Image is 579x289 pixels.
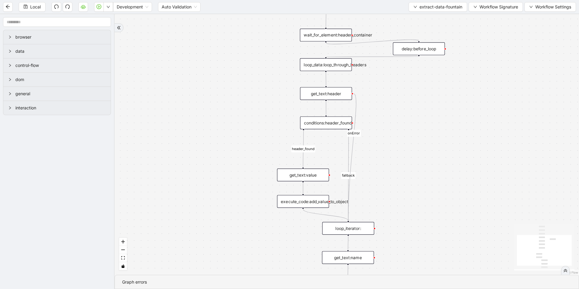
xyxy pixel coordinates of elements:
span: Auto Validation [162,2,197,11]
span: right [8,78,12,81]
button: zoom in [119,238,127,246]
div: wait_for_element:header_container [300,29,352,42]
button: cloud-server [78,2,88,12]
div: general [3,87,111,101]
span: down [473,5,477,9]
span: right [8,92,12,96]
div: get_text:value [277,168,329,181]
span: Workflow Settings [535,4,571,10]
div: execute_code:add_value_to_object [277,195,329,208]
div: conditions:header_found [300,116,352,129]
button: play-circle [94,2,104,12]
span: data [15,48,106,55]
span: undo [54,4,59,9]
span: Development [117,2,148,11]
span: right [8,49,12,53]
span: Workflow Signature [479,4,518,10]
div: get_text:name [322,251,374,264]
span: Local [30,4,41,10]
span: double-right [563,269,568,273]
button: undo [52,2,61,12]
div: delay:before_loop [393,42,445,55]
span: cloud-server [81,4,86,9]
span: arrow-left [5,4,10,9]
div: loop_iterator: [322,222,374,235]
div: loop_data:loop_through_headers [300,58,352,71]
div: Graph errors [122,279,571,285]
span: down [529,5,533,9]
button: saveLocal [19,2,46,12]
span: redo [65,4,70,9]
div: interaction [3,101,111,115]
span: general [15,90,106,97]
button: arrow-left [3,2,13,12]
div: browser [3,30,111,44]
div: get_text:header [300,87,352,100]
button: toggle interactivity [119,262,127,270]
button: downWorkflow Settings [524,2,576,12]
button: zoom out [119,246,127,254]
span: double-right [117,26,121,30]
span: down [413,5,417,9]
a: React Flow attribution [562,271,578,274]
button: down [103,2,113,12]
span: right [8,64,12,67]
span: dom [15,76,106,83]
g: Edge from execute_code:add_value_to_object to loop_iterator: [303,209,348,221]
button: fit view [119,254,127,262]
span: extract-data-fountain [419,4,462,10]
button: downWorkflow Signature [469,2,523,12]
span: control-flow [15,62,106,69]
button: downextract-data-fountain [409,2,467,12]
div: dom [3,73,111,86]
g: Edge from conditions:header_found to loop_iterator: [341,131,356,221]
button: redo [63,2,72,12]
g: Edge from conditions:header_found to get_text:value [291,131,315,167]
span: right [8,106,12,110]
g: Edge from wait_for_element:header_container to delay:before_loop [326,40,419,44]
span: interaction [15,105,106,111]
span: right [8,35,12,39]
span: down [106,5,110,9]
div: control-flow [3,58,111,72]
span: save [24,5,28,9]
g: Edge from get_text:header to loop_iterator: [347,93,361,220]
div: data [3,44,111,58]
span: play-circle [96,4,101,9]
span: browser [15,34,106,40]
